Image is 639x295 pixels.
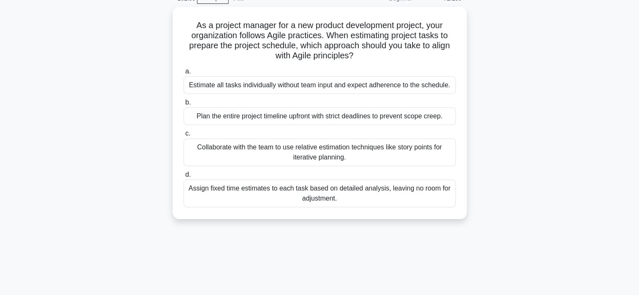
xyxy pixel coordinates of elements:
div: Assign fixed time estimates to each task based on detailed analysis, leaving no room for adjustment. [184,180,456,207]
div: Collaborate with the team to use relative estimation techniques like story points for iterative p... [184,138,456,166]
span: a. [185,68,191,75]
div: Estimate all tasks individually without team input and expect adherence to the schedule. [184,76,456,94]
div: Plan the entire project timeline upfront with strict deadlines to prevent scope creep. [184,107,456,125]
span: c. [185,130,190,137]
h5: As a project manager for a new product development project, your organization follows Agile pract... [183,20,457,61]
span: b. [185,99,191,106]
span: d. [185,171,191,178]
